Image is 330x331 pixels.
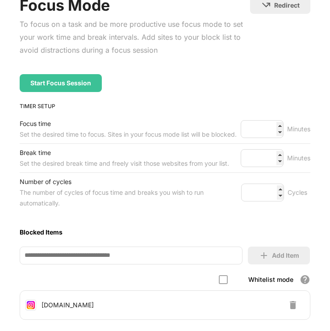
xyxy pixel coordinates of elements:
[20,118,237,129] div: Focus time
[248,276,293,283] div: Whitelist mode
[288,187,310,198] div: Cycles
[20,228,310,236] div: Blocked Items
[20,18,250,56] div: To focus on a task and be more productive use focus mode to set your work time and break interval...
[287,153,310,163] div: Minutes
[274,1,300,9] div: Redirect
[25,300,36,310] img: favicons
[20,103,310,109] div: TIMER SETUP
[20,147,229,158] div: Break time
[42,301,94,309] div: [DOMAIN_NAME]
[287,124,310,134] div: Minutes
[272,252,299,259] div: Add Item
[20,176,241,187] div: Number of cycles
[20,129,237,140] div: Set the desired time to focus. Sites in your focus mode list will be blocked.
[20,158,229,169] div: Set the desired break time and freely visit those websites from your list.
[288,300,298,310] img: delete-button.svg
[20,187,241,209] div: The number of cycles of focus time and breaks you wish to run automatically.
[30,80,91,87] div: Start Focus Session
